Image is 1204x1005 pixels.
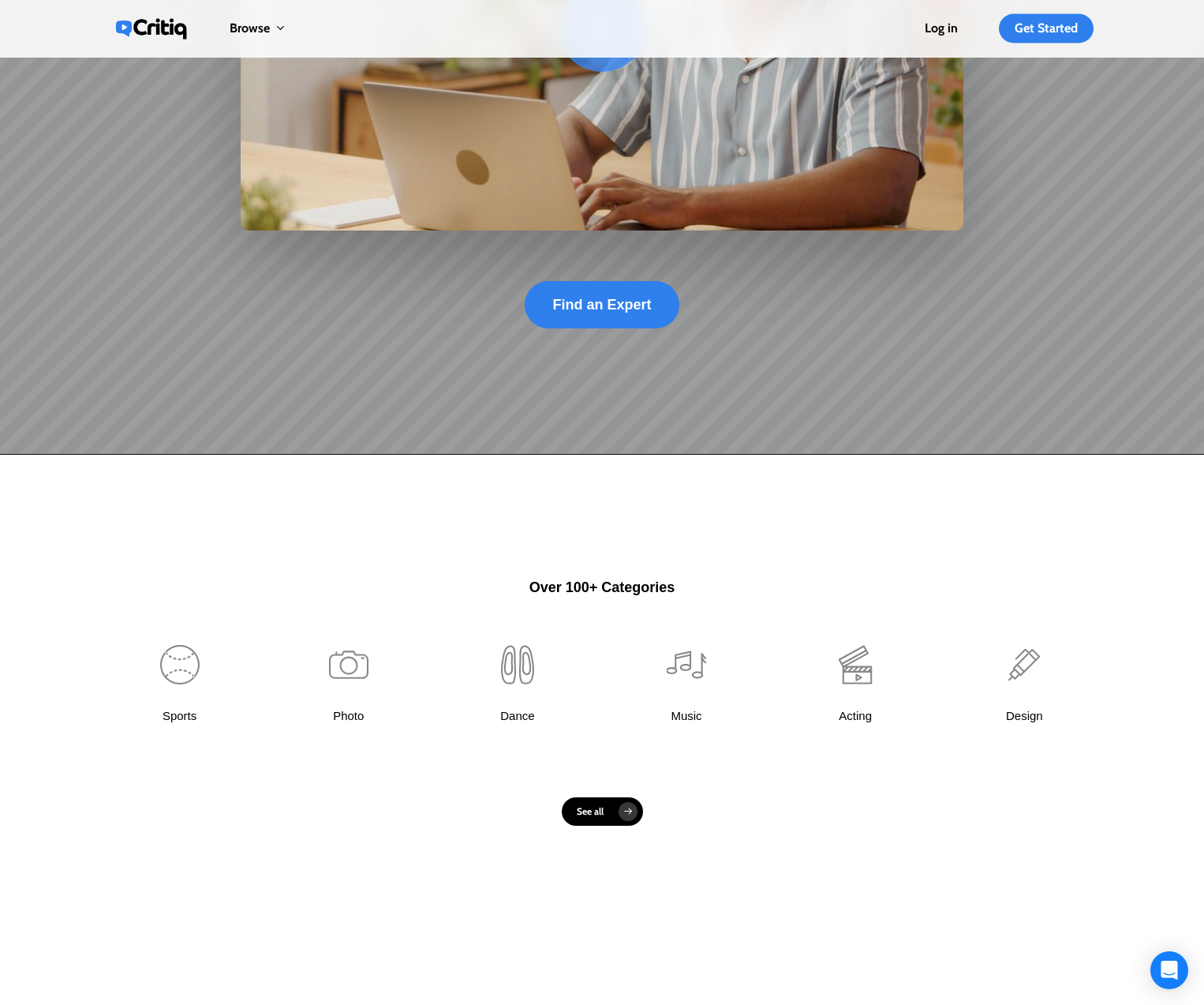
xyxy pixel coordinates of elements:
span: See all [577,804,604,819]
span: Get Started [1015,21,1078,36]
h4: Over 100+ Categories [111,575,1094,600]
a: Find an Expert [552,294,651,316]
a: Get Started [999,22,1094,35]
a: Log in [925,22,958,35]
span: Browse [230,21,270,36]
span: Find an Expert [552,297,651,313]
span: Log in [925,21,958,36]
a: See all [562,797,643,826]
div: Open Intercom Messenger [1150,951,1188,989]
a: Browse [230,22,286,36]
